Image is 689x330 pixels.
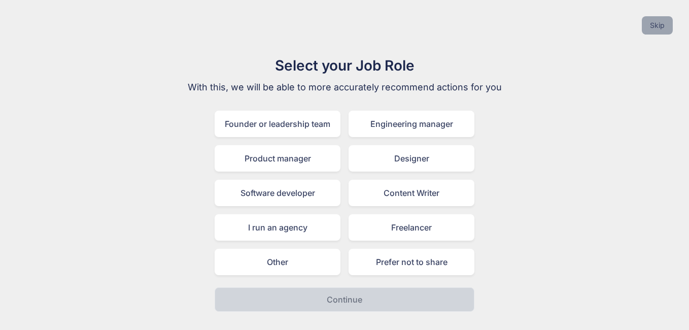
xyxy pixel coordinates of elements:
[349,111,474,137] div: Engineering manager
[349,180,474,206] div: Content Writer
[215,145,340,172] div: Product manager
[215,249,340,275] div: Other
[349,249,474,275] div: Prefer not to share
[174,55,515,76] h1: Select your Job Role
[215,287,474,312] button: Continue
[215,180,340,206] div: Software developer
[174,80,515,94] p: With this, we will be able to more accurately recommend actions for you
[215,111,340,137] div: Founder or leadership team
[327,293,362,306] p: Continue
[642,16,673,35] button: Skip
[349,214,474,241] div: Freelancer
[349,145,474,172] div: Designer
[215,214,340,241] div: I run an agency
